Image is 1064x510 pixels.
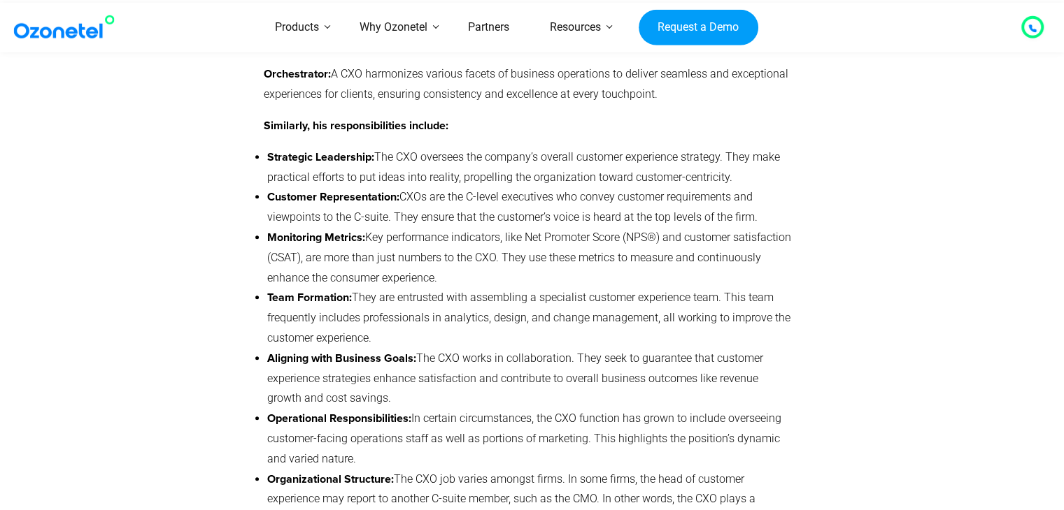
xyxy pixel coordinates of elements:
[267,353,416,364] strong: Aligning with Business Goals:
[267,147,795,188] li: The CXO oversees the company’s overall customer experience strategy. They make practical efforts ...
[448,3,530,52] a: Partners
[267,409,795,469] li: In certain circumstances, the CXO function has grown to include overseeing customer-facing operat...
[264,68,331,80] strong: Orchestrator:
[267,232,365,243] strong: Monitoring Metrics:
[267,292,352,303] strong: Team Formation:
[267,228,795,288] li: Key performance indicators, like Net Promoter Score (NPS®) and customer satisfaction (CSAT), are ...
[267,187,795,228] li: CXOs are the C-level executives who convey customer requirements and viewpoints to the C-suite. T...
[267,288,795,348] li: They are entrusted with assembling a specialist customer experience team. This team frequently in...
[264,120,448,131] strong: Similarly, his responsibilities include:
[530,3,621,52] a: Resources
[267,152,374,163] strong: Strategic Leadership:
[264,64,795,105] p: A CXO harmonizes various facets of business operations to deliver seamless and exceptional experi...
[267,474,394,485] strong: Organizational Structure:
[339,3,448,52] a: Why Ozonetel
[267,191,399,203] strong: Customer Representation:
[639,9,758,45] a: Request a Demo
[267,413,411,424] strong: Operational Responsibilities:
[267,349,795,409] li: The CXO works in collaboration. They seek to guarantee that customer experience strategies enhanc...
[255,3,339,52] a: Products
